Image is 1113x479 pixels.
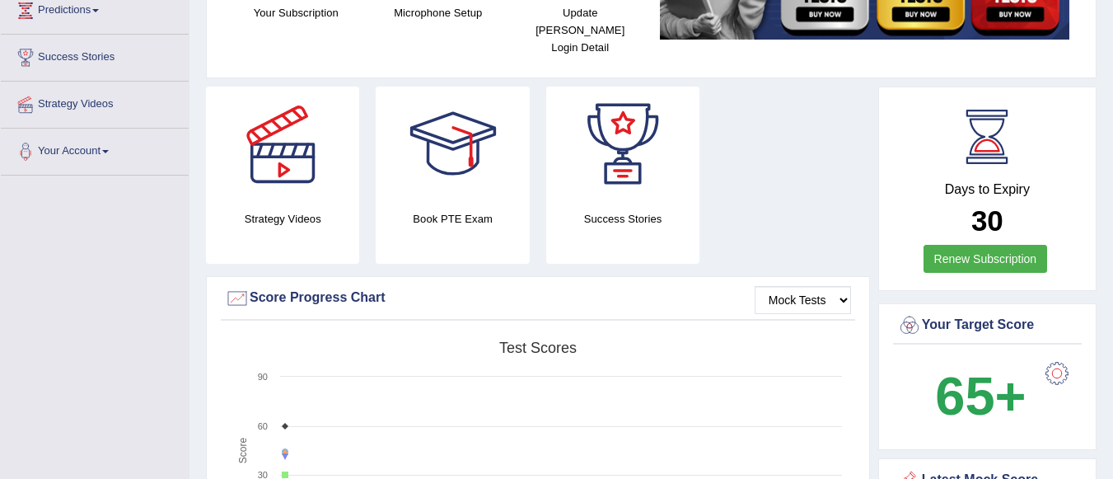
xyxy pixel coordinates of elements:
[237,438,249,464] tspan: Score
[376,4,502,21] h4: Microphone Setup
[258,372,268,382] text: 90
[1,129,189,170] a: Your Account
[1,35,189,76] a: Success Stories
[517,4,643,56] h4: Update [PERSON_NAME] Login Detail
[206,210,359,228] h4: Strategy Videos
[897,182,1078,197] h4: Days to Expiry
[225,286,851,311] div: Score Progress Chart
[499,340,577,356] tspan: Test scores
[258,421,268,431] text: 60
[897,313,1078,338] div: Your Target Score
[935,366,1026,426] b: 65+
[233,4,359,21] h4: Your Subscription
[971,204,1003,237] b: 30
[376,210,529,228] h4: Book PTE Exam
[924,245,1048,273] a: Renew Subscription
[546,210,699,228] h4: Success Stories
[1,82,189,123] a: Strategy Videos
